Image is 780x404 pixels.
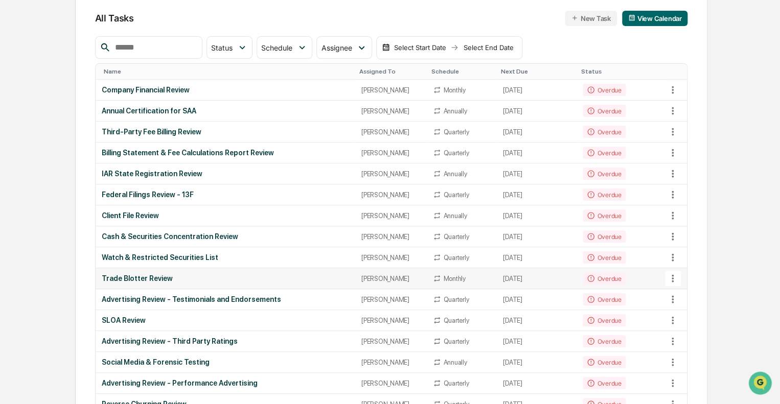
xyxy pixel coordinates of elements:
[501,68,572,75] div: Toggle SortBy
[361,191,421,199] div: [PERSON_NAME]
[261,43,292,52] span: Schedule
[10,130,18,138] div: 🖐️
[583,314,625,326] div: Overdue
[35,78,168,88] div: Start new chat
[104,68,351,75] div: Toggle SortBy
[72,173,124,181] a: Powered byPylon
[497,205,577,226] td: [DATE]
[10,21,186,38] p: How can we help?
[431,68,493,75] div: Toggle SortBy
[583,84,625,96] div: Overdue
[321,43,352,52] span: Assignee
[497,122,577,142] td: [DATE]
[102,337,349,345] div: Advertising Review - Third Party Ratings
[10,78,29,97] img: 1746055101610-c473b297-6a78-478c-a979-82029cc54cd1
[102,379,349,387] div: Advertising Review - Performance Advertising
[443,296,469,303] div: Quarterly
[102,128,349,136] div: Third-Party Fee Billing Review
[102,86,349,94] div: Company Financial Review
[497,310,577,331] td: [DATE]
[361,128,421,136] div: [PERSON_NAME]
[35,88,129,97] div: We're available if you need us!
[102,211,349,220] div: Client File Review
[84,129,127,139] span: Attestations
[583,272,625,284] div: Overdue
[450,43,458,52] img: arrow right
[74,130,82,138] div: 🗄️
[102,170,349,178] div: IAR State Registration Review
[392,43,448,52] div: Select Start Date
[497,268,577,289] td: [DATE]
[95,13,134,23] span: All Tasks
[497,289,577,310] td: [DATE]
[443,379,469,387] div: Quarterly
[443,107,467,115] div: Annually
[361,275,421,282] div: [PERSON_NAME]
[361,86,421,94] div: [PERSON_NAME]
[583,209,625,222] div: Overdue
[359,68,423,75] div: Toggle SortBy
[361,359,421,366] div: [PERSON_NAME]
[583,251,625,264] div: Overdue
[102,232,349,241] div: Cash & Securities Concentration Review
[443,191,469,199] div: Quarterly
[443,317,469,324] div: Quarterly
[102,295,349,303] div: Advertising Review - Testimonials and Endorsements
[583,188,625,201] div: Overdue
[211,43,233,52] span: Status
[497,80,577,101] td: [DATE]
[361,233,421,241] div: [PERSON_NAME]
[667,68,687,75] div: Toggle SortBy
[70,125,131,143] a: 🗄️Attestations
[583,356,625,368] div: Overdue
[102,173,124,181] span: Pylon
[628,14,635,21] img: calendar
[443,170,467,178] div: Annually
[361,338,421,345] div: [PERSON_NAME]
[497,352,577,373] td: [DATE]
[361,107,421,115] div: [PERSON_NAME]
[361,317,421,324] div: [PERSON_NAME]
[497,226,577,247] td: [DATE]
[361,212,421,220] div: [PERSON_NAME]
[361,254,421,262] div: [PERSON_NAME]
[443,149,469,157] div: Quarterly
[102,274,349,282] div: Trade Blotter Review
[443,128,469,136] div: Quarterly
[497,331,577,352] td: [DATE]
[497,101,577,122] td: [DATE]
[443,233,469,241] div: Quarterly
[583,105,625,117] div: Overdue
[443,86,465,94] div: Monthly
[747,370,775,398] iframe: Open customer support
[581,68,662,75] div: Toggle SortBy
[102,358,349,366] div: Social Media & Forensic Testing
[583,168,625,180] div: Overdue
[497,142,577,163] td: [DATE]
[174,81,186,93] button: Start new chat
[583,377,625,389] div: Overdue
[382,43,390,52] img: calendar
[622,11,688,26] button: View Calendar
[6,125,70,143] a: 🖐️Preclearance
[102,191,349,199] div: Federal Filings Review - 13F
[497,163,577,184] td: [DATE]
[497,373,577,394] td: [DATE]
[361,170,421,178] div: [PERSON_NAME]
[461,43,517,52] div: Select End Date
[361,379,421,387] div: [PERSON_NAME]
[102,316,349,324] div: SLOA Review
[102,253,349,262] div: Watch & Restricted Securities List
[443,212,467,220] div: Annually
[443,254,469,262] div: Quarterly
[102,107,349,115] div: Annual Certification for SAA
[583,335,625,347] div: Overdue
[565,11,616,26] button: New Task
[497,247,577,268] td: [DATE]
[361,149,421,157] div: [PERSON_NAME]
[102,149,349,157] div: Billing Statement & Fee Calculations Report Review
[443,275,465,282] div: Monthly
[497,184,577,205] td: [DATE]
[583,147,625,159] div: Overdue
